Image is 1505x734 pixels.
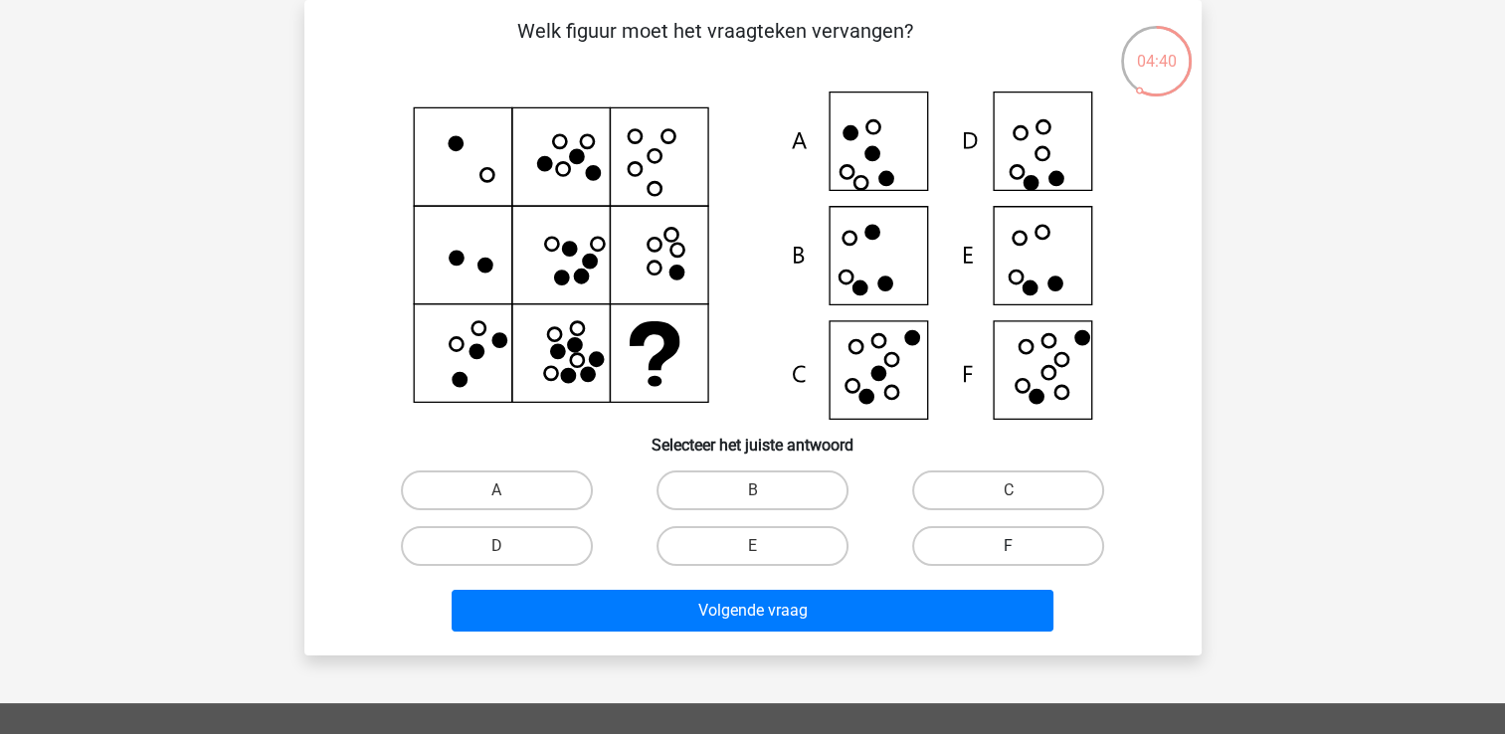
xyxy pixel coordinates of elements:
label: E [657,526,848,566]
label: B [657,470,848,510]
p: Welk figuur moet het vraagteken vervangen? [336,16,1095,76]
button: Volgende vraag [452,590,1053,632]
h6: Selecteer het juiste antwoord [336,420,1170,455]
div: 04:40 [1119,24,1194,74]
label: A [401,470,593,510]
label: C [912,470,1104,510]
label: F [912,526,1104,566]
label: D [401,526,593,566]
